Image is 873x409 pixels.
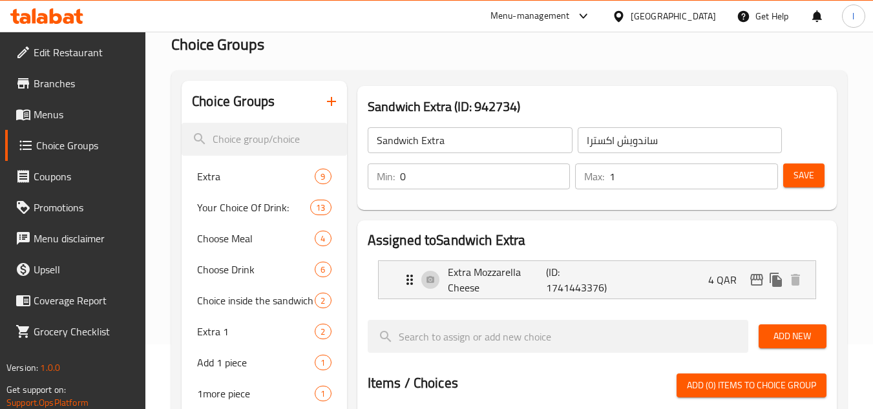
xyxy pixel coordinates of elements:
[40,359,60,376] span: 1.0.0
[182,285,346,316] div: Choice inside the sandwich2
[677,373,826,397] button: Add (0) items to choice group
[182,223,346,254] div: Choose Meal4
[197,355,315,370] span: Add 1 piece
[368,320,748,353] input: search
[182,192,346,223] div: Your Choice Of Drink:13
[315,326,330,338] span: 2
[182,347,346,378] div: Add 1 piece1
[34,200,136,215] span: Promotions
[6,359,38,376] span: Version:
[794,167,814,184] span: Save
[368,255,826,304] li: Expand
[34,45,136,60] span: Edit Restaurant
[315,169,331,184] div: Choices
[311,202,330,214] span: 13
[182,254,346,285] div: Choose Drink6
[182,378,346,409] div: 1more piece1
[5,223,146,254] a: Menu disclaimer
[315,386,331,401] div: Choices
[34,169,136,184] span: Coupons
[5,161,146,192] a: Coupons
[315,355,331,370] div: Choices
[490,8,570,24] div: Menu-management
[5,99,146,130] a: Menus
[368,231,826,250] h2: Assigned to Sandwich Extra
[766,270,786,289] button: duplicate
[368,96,826,117] h3: Sandwich Extra (ID: 942734)
[197,293,315,308] span: Choice inside the sandwich
[368,373,458,393] h2: Items / Choices
[5,68,146,99] a: Branches
[377,169,395,184] p: Min:
[315,388,330,400] span: 1
[34,231,136,246] span: Menu disclaimer
[197,231,315,246] span: Choose Meal
[34,324,136,339] span: Grocery Checklist
[786,270,805,289] button: delete
[783,163,825,187] button: Save
[315,231,331,246] div: Choices
[197,262,315,277] span: Choose Drink
[192,92,275,111] h2: Choice Groups
[769,328,816,344] span: Add New
[759,324,826,348] button: Add New
[197,324,315,339] span: Extra 1
[852,9,854,23] span: l
[584,169,604,184] p: Max:
[5,316,146,347] a: Grocery Checklist
[34,293,136,308] span: Coverage Report
[34,76,136,91] span: Branches
[315,357,330,369] span: 1
[182,316,346,347] div: Extra 12
[5,37,146,68] a: Edit Restaurant
[182,123,346,156] input: search
[708,272,747,288] p: 4 QAR
[315,233,330,245] span: 4
[315,264,330,276] span: 6
[687,377,816,393] span: Add (0) items to choice group
[34,107,136,122] span: Menus
[315,293,331,308] div: Choices
[379,261,815,299] div: Expand
[5,130,146,161] a: Choice Groups
[310,200,331,215] div: Choices
[5,254,146,285] a: Upsell
[197,386,315,401] span: 1more piece
[546,264,612,295] p: (ID: 1741443376)
[315,295,330,307] span: 2
[315,171,330,183] span: 9
[631,9,716,23] div: [GEOGRAPHIC_DATA]
[448,264,547,295] p: Extra Mozzarella Cheese
[5,285,146,316] a: Coverage Report
[6,381,66,398] span: Get support on:
[171,30,264,59] span: Choice Groups
[36,138,136,153] span: Choice Groups
[5,192,146,223] a: Promotions
[197,169,315,184] span: Extra
[315,262,331,277] div: Choices
[197,200,310,215] span: Your Choice Of Drink:
[315,324,331,339] div: Choices
[34,262,136,277] span: Upsell
[182,161,346,192] div: Extra9
[747,270,766,289] button: edit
